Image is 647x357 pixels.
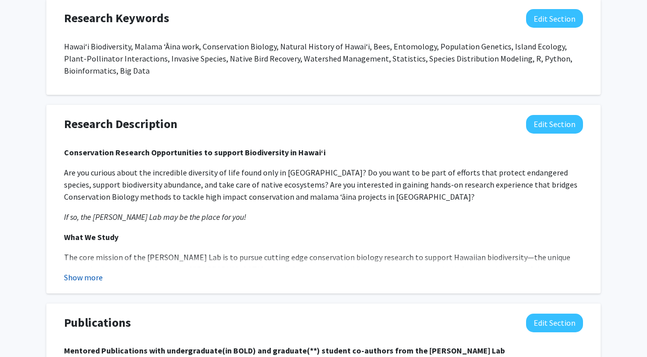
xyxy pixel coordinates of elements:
[64,40,583,77] p: Hawaiʻi Biodiversity, Malama ʻĀina work, Conservation Biology, Natural History of Hawaiʻi, Bees, ...
[64,212,246,222] em: If so, the [PERSON_NAME] Lab may be the place for you!
[526,314,583,332] button: Edit Publications
[64,345,505,355] strong: Mentored Publications with undergraduate(in BOLD) and graduate(**) student co-authors from the [P...
[526,115,583,134] button: Edit Research Description
[64,166,583,203] p: Are you curious about the incredible diversity of life found only in [GEOGRAPHIC_DATA]? Do you wa...
[64,115,177,133] span: Research Description
[64,147,326,157] strong: Conservation Research Opportunities to support Biodiversity in Hawai‘i
[64,9,169,27] span: Research Keywords
[64,251,583,300] p: The core mission of the [PERSON_NAME] Lab is to pursue cutting edge conservation biology research...
[64,314,131,332] span: Publications
[64,232,118,242] strong: What We Study
[64,271,103,283] button: Show more
[8,312,43,349] iframe: Chat
[526,9,583,28] button: Edit Research Keywords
